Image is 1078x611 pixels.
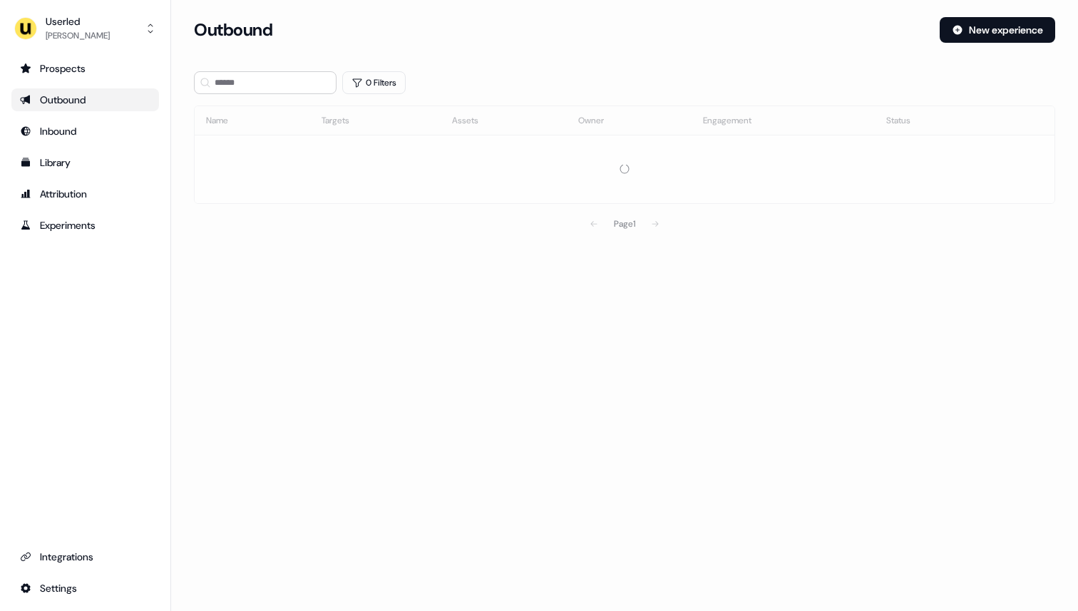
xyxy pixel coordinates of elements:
div: Experiments [20,218,150,232]
a: Go to prospects [11,57,159,80]
button: Userled[PERSON_NAME] [11,11,159,46]
div: Integrations [20,550,150,564]
a: Go to experiments [11,214,159,237]
a: Go to templates [11,151,159,174]
div: Outbound [20,93,150,107]
div: Library [20,155,150,170]
h3: Outbound [194,19,272,41]
div: Attribution [20,187,150,201]
div: Settings [20,581,150,595]
a: Go to attribution [11,183,159,205]
a: Go to Inbound [11,120,159,143]
div: Inbound [20,124,150,138]
a: Go to integrations [11,577,159,600]
a: Go to integrations [11,545,159,568]
button: 0 Filters [342,71,406,94]
div: Userled [46,14,110,29]
div: [PERSON_NAME] [46,29,110,43]
button: New experience [940,17,1055,43]
div: Prospects [20,61,150,76]
a: Go to outbound experience [11,88,159,111]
